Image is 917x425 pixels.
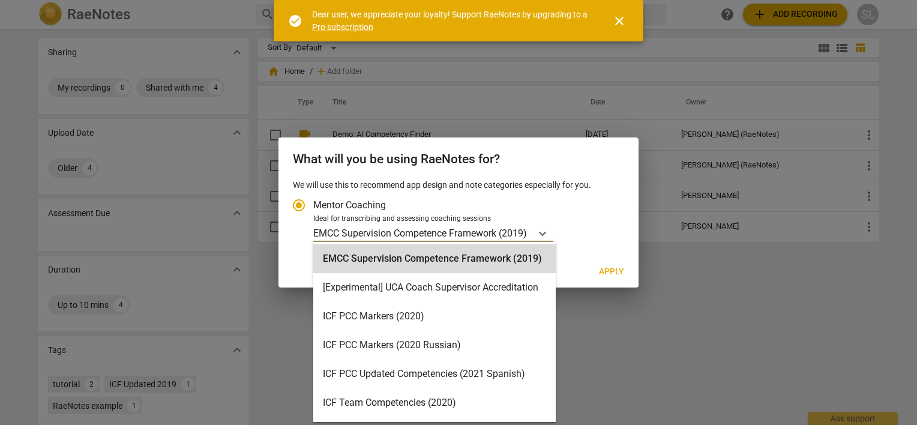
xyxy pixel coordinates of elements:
div: Ideal for transcribing and assessing coaching sessions [313,214,621,225]
div: Dear user, we appreciate your loyalty! Support RaeNotes by upgrading to a [312,8,591,33]
span: close [612,14,627,28]
a: Pro subscription [312,22,373,32]
input: Ideal for transcribing and assessing coaching sessionsEMCC Supervision Competence Framework (2019) [528,228,531,239]
div: EMCC Supervision Competence Framework (2019) [313,244,556,273]
button: Apply [589,261,634,283]
p: We will use this to recommend app design and note categories especially for you. [293,179,624,191]
div: ICF PCC Markers (2020) [313,302,556,331]
div: [Experimental] UCA Coach Supervisor Accreditation [313,273,556,302]
span: Apply [599,266,624,278]
div: Account type [293,191,624,242]
span: check_circle [288,14,302,28]
h2: What will you be using RaeNotes for? [293,152,624,167]
div: ICF PCC Updated Competencies (2021 Spanish) [313,360,556,388]
div: ICF PCC Markers (2020 Russian) [313,331,556,360]
div: ICF Team Competencies (2020) [313,388,556,417]
span: Mentor Coaching [313,198,386,212]
p: EMCC Supervision Competence Framework (2019) [313,226,527,240]
button: Close [605,7,634,35]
